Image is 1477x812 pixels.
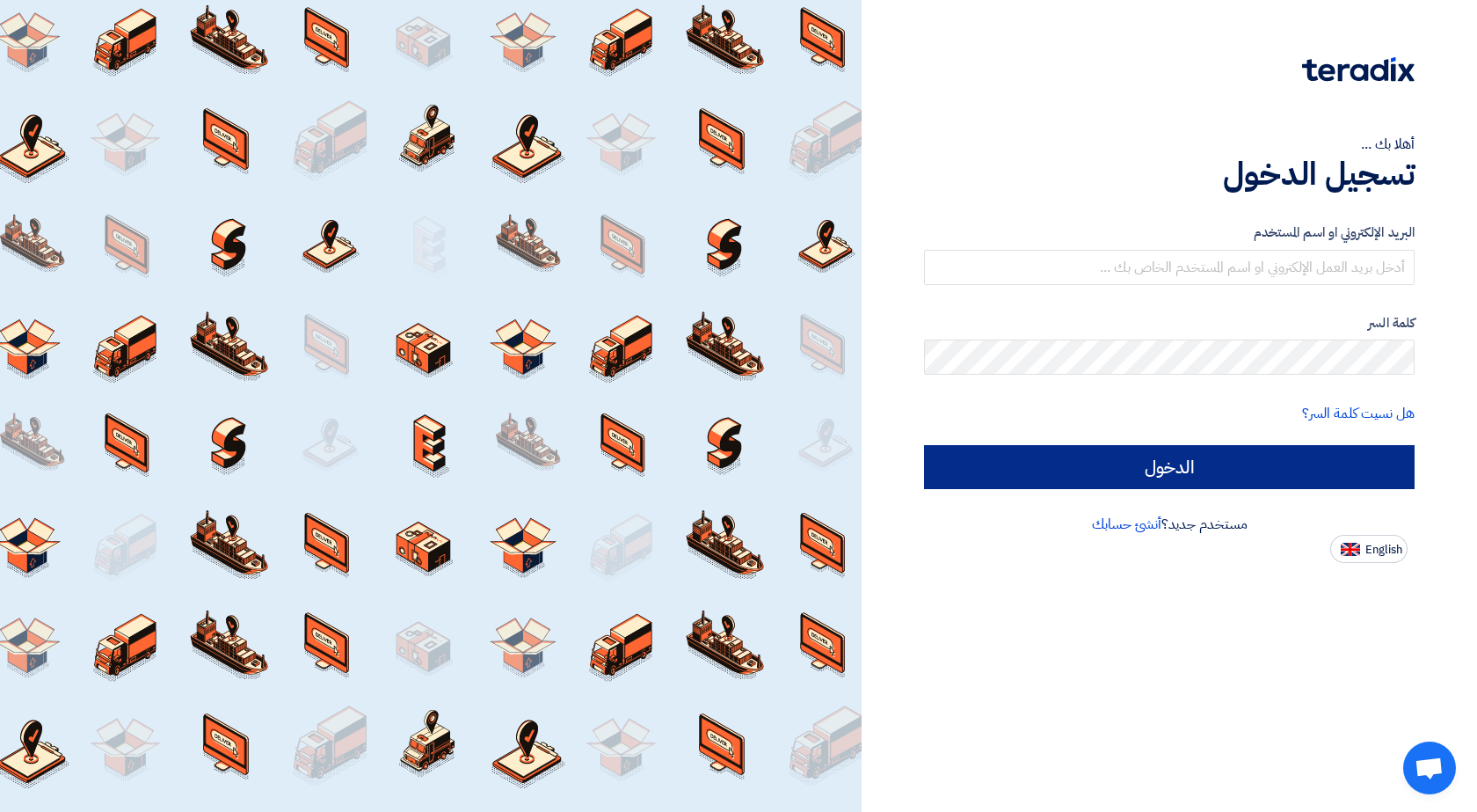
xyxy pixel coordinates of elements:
input: الدخول [924,445,1415,489]
label: البريد الإلكتروني او اسم المستخدم [924,223,1415,243]
h1: تسجيل الدخول [924,155,1415,194]
img: en-US.png [1341,543,1360,556]
div: مستخدم جديد؟ [924,514,1415,535]
a: Open chat [1403,742,1456,794]
a: هل نسيت كلمة السر؟ [1302,403,1415,424]
button: English [1330,535,1408,563]
div: أهلا بك ... [924,134,1415,155]
label: كلمة السر [924,313,1415,333]
input: أدخل بريد العمل الإلكتروني او اسم المستخدم الخاص بك ... [924,250,1415,285]
img: Teradix logo [1302,57,1415,82]
a: أنشئ حسابك [1092,514,1161,535]
span: English [1365,544,1402,556]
